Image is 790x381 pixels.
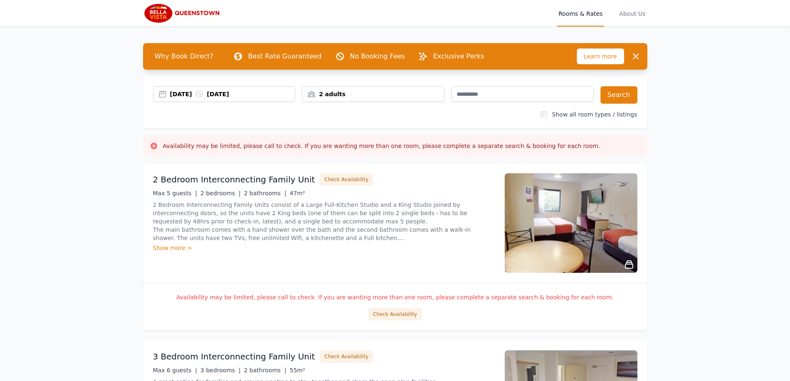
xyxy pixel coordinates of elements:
[248,51,321,61] p: Best Rate Guaranteed
[320,350,373,363] button: Check Availability
[600,86,637,104] button: Search
[577,49,624,64] span: Learn more
[350,51,405,61] p: No Booking Fees
[153,201,495,242] p: 2 Bedroom Interconnecting Family Units consist of a Large Full-Kitchen Studio and a King Studio j...
[153,367,197,374] span: Max 6 guests |
[153,174,315,185] h3: 2 Bedroom Interconnecting Family Unit
[143,3,223,23] img: Bella Vista Queenstown
[153,190,197,197] span: Max 5 guests |
[200,367,241,374] span: 3 bedrooms |
[244,367,286,374] span: 2 bathrooms |
[170,90,295,98] div: [DATE] [DATE]
[200,190,241,197] span: 2 bedrooms |
[290,190,305,197] span: 47m²
[153,244,495,252] div: Show more >
[244,190,286,197] span: 2 bathrooms |
[368,308,421,320] button: Check Availability
[148,48,220,65] span: Why Book Direct?
[153,351,315,362] h3: 3 Bedroom Interconnecting Family Unit
[163,142,600,150] h3: Availability may be limited, please call to check. If you are wanting more than one room, please ...
[153,293,637,301] p: Availability may be limited, please call to check. If you are wanting more than one room, please ...
[302,90,444,98] div: 2 adults
[552,111,637,118] label: Show all room types / listings
[433,51,484,61] p: Exclusive Perks
[320,173,373,186] button: Check Availability
[290,367,305,374] span: 55m²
